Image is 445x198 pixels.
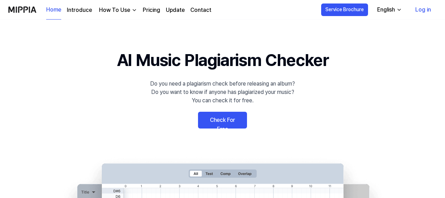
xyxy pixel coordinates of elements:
[166,6,185,14] a: Update
[376,6,396,14] div: English
[98,6,132,14] div: How To Use
[372,3,406,17] button: English
[46,0,61,20] a: Home
[143,6,160,14] a: Pricing
[132,7,137,13] img: down
[98,6,137,14] button: How To Use
[190,6,211,14] a: Contact
[117,47,329,73] h1: AI Music Plagiarism Checker
[321,3,368,16] button: Service Brochure
[150,80,295,105] div: Do you need a plagiarism check before releasing an album? Do you want to know if anyone has plagi...
[67,6,92,14] a: Introduce
[198,112,247,129] a: Check For Free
